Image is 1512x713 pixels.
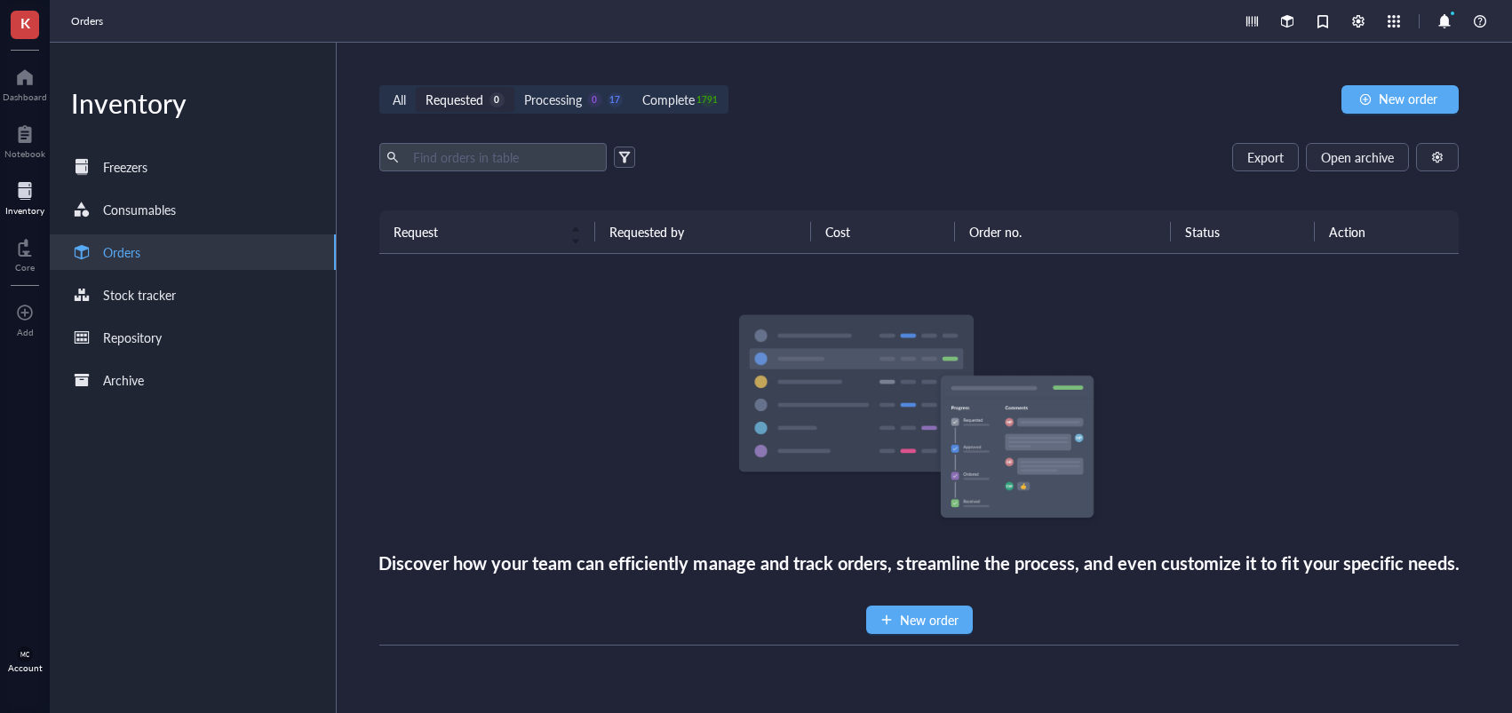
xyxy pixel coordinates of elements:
[587,92,602,107] div: 0
[103,242,140,262] div: Orders
[103,370,144,390] div: Archive
[103,328,162,347] div: Repository
[1232,143,1299,171] button: Export
[394,222,560,242] span: Request
[50,362,336,398] a: Archive
[1379,91,1437,106] span: New order
[103,157,147,177] div: Freezers
[17,327,34,337] div: Add
[595,210,811,253] th: Requested by
[1321,150,1394,164] span: Open archive
[866,606,973,634] button: New order
[8,662,43,673] div: Account
[5,177,44,216] a: Inventory
[524,90,582,109] div: Processing
[5,205,44,216] div: Inventory
[393,90,406,109] div: All
[379,210,595,253] th: Request
[50,149,336,185] a: Freezers
[50,192,336,227] a: Consumables
[50,277,336,313] a: Stock tracker
[103,200,176,219] div: Consumables
[1315,210,1459,253] th: Action
[20,12,30,34] span: K
[4,148,45,159] div: Notebook
[700,92,715,107] div: 1791
[489,92,505,107] div: 0
[103,285,176,305] div: Stock tracker
[406,144,600,170] input: Find orders in table
[3,63,47,102] a: Dashboard
[3,91,47,102] div: Dashboard
[426,90,483,109] div: Requested
[1306,143,1409,171] button: Open archive
[15,262,35,273] div: Core
[379,85,728,114] div: segmented control
[71,12,107,30] a: Orders
[608,92,623,107] div: 17
[737,314,1102,527] img: Empty state
[4,120,45,159] a: Notebook
[1247,150,1284,164] span: Export
[955,210,1171,253] th: Order no.
[50,320,336,355] a: Repository
[1341,85,1459,114] button: New order
[1171,210,1315,253] th: Status
[50,234,336,270] a: Orders
[378,549,1460,577] div: Discover how your team can efficiently manage and track orders, streamline the process, and even ...
[15,234,35,273] a: Core
[50,85,336,121] div: Inventory
[20,651,29,658] span: MC
[811,210,955,253] th: Cost
[642,90,695,109] div: Complete
[900,610,959,630] span: New order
